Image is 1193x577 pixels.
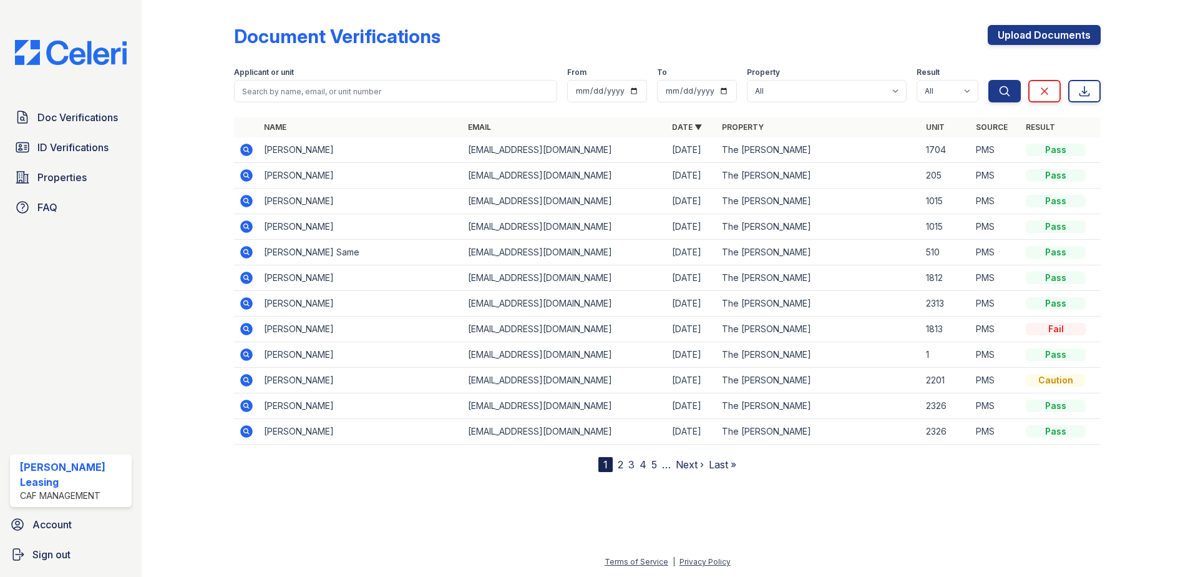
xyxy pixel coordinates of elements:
[717,137,921,163] td: The [PERSON_NAME]
[463,342,667,368] td: [EMAIL_ADDRESS][DOMAIN_NAME]
[1026,297,1086,310] div: Pass
[10,135,132,160] a: ID Verifications
[259,291,463,317] td: [PERSON_NAME]
[667,137,717,163] td: [DATE]
[20,490,127,502] div: CAF Management
[640,458,646,471] a: 4
[667,317,717,342] td: [DATE]
[747,67,780,77] label: Property
[259,419,463,445] td: [PERSON_NAME]
[921,291,971,317] td: 2313
[667,419,717,445] td: [DATE]
[717,291,921,317] td: The [PERSON_NAME]
[667,189,717,214] td: [DATE]
[259,163,463,189] td: [PERSON_NAME]
[259,189,463,214] td: [PERSON_NAME]
[921,163,971,189] td: 205
[971,419,1021,445] td: PMS
[921,393,971,419] td: 2326
[717,265,921,291] td: The [PERSON_NAME]
[259,265,463,291] td: [PERSON_NAME]
[717,214,921,240] td: The [PERSON_NAME]
[971,393,1021,419] td: PMS
[717,368,921,393] td: The [PERSON_NAME]
[259,240,463,265] td: [PERSON_NAME] Same
[971,163,1021,189] td: PMS
[722,122,764,132] a: Property
[259,368,463,393] td: [PERSON_NAME]
[971,265,1021,291] td: PMS
[921,240,971,265] td: 510
[988,25,1101,45] a: Upload Documents
[1026,348,1086,361] div: Pass
[259,317,463,342] td: [PERSON_NAME]
[921,342,971,368] td: 1
[463,419,667,445] td: [EMAIL_ADDRESS][DOMAIN_NAME]
[259,137,463,163] td: [PERSON_NAME]
[37,200,57,215] span: FAQ
[259,342,463,368] td: [PERSON_NAME]
[598,457,613,472] div: 1
[672,122,702,132] a: Date ▼
[926,122,945,132] a: Unit
[37,140,109,155] span: ID Verifications
[10,195,132,220] a: FAQ
[667,163,717,189] td: [DATE]
[717,393,921,419] td: The [PERSON_NAME]
[971,317,1021,342] td: PMS
[971,214,1021,240] td: PMS
[1026,195,1086,207] div: Pass
[259,214,463,240] td: [PERSON_NAME]
[676,458,704,471] a: Next ›
[921,317,971,342] td: 1813
[5,512,137,537] a: Account
[234,80,557,102] input: Search by name, email, or unit number
[1026,220,1086,233] div: Pass
[618,458,623,471] a: 2
[971,342,1021,368] td: PMS
[1026,425,1086,438] div: Pass
[976,122,1008,132] a: Source
[1026,246,1086,259] div: Pass
[10,105,132,130] a: Doc Verifications
[5,40,137,65] img: CE_Logo_Blue-a8612792a0a2168367f1c8372b55b34899dd931a85d93a1a3d3e32e68fde9ad4.png
[717,189,921,214] td: The [PERSON_NAME]
[37,110,118,125] span: Doc Verifications
[1026,144,1086,156] div: Pass
[1026,400,1086,412] div: Pass
[264,122,286,132] a: Name
[463,189,667,214] td: [EMAIL_ADDRESS][DOMAIN_NAME]
[921,265,971,291] td: 1812
[463,291,667,317] td: [EMAIL_ADDRESS][DOMAIN_NAME]
[667,214,717,240] td: [DATE]
[5,542,137,567] a: Sign out
[234,67,294,77] label: Applicant or unit
[971,189,1021,214] td: PMS
[971,240,1021,265] td: PMS
[917,67,940,77] label: Result
[463,137,667,163] td: [EMAIL_ADDRESS][DOMAIN_NAME]
[20,460,127,490] div: [PERSON_NAME] Leasing
[234,25,441,47] div: Document Verifications
[463,368,667,393] td: [EMAIL_ADDRESS][DOMAIN_NAME]
[657,67,667,77] label: To
[667,265,717,291] td: [DATE]
[667,291,717,317] td: [DATE]
[605,557,668,566] a: Terms of Service
[10,165,132,190] a: Properties
[32,517,72,532] span: Account
[463,240,667,265] td: [EMAIL_ADDRESS][DOMAIN_NAME]
[717,317,921,342] td: The [PERSON_NAME]
[921,137,971,163] td: 1704
[709,458,736,471] a: Last »
[667,368,717,393] td: [DATE]
[463,265,667,291] td: [EMAIL_ADDRESS][DOMAIN_NAME]
[1026,323,1086,335] div: Fail
[567,67,587,77] label: From
[463,163,667,189] td: [EMAIL_ADDRESS][DOMAIN_NAME]
[259,393,463,419] td: [PERSON_NAME]
[921,189,971,214] td: 1015
[463,214,667,240] td: [EMAIL_ADDRESS][DOMAIN_NAME]
[651,458,657,471] a: 5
